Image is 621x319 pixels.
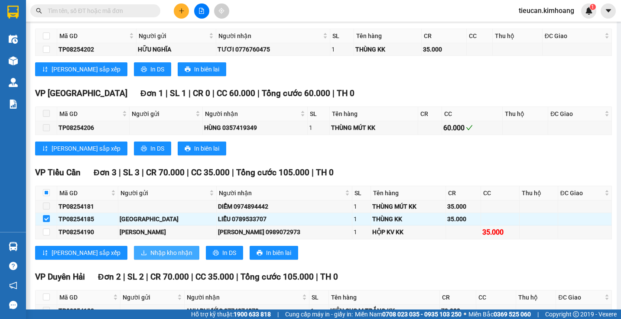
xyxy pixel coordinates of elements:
[605,7,612,15] span: caret-down
[146,272,148,282] span: |
[150,248,192,258] span: Nhập kho nhận
[127,272,144,282] span: SL 2
[232,168,234,177] span: |
[123,168,140,177] span: SL 3
[42,250,48,257] span: sort-ascending
[266,248,291,258] span: In biên lai
[309,290,328,305] th: SL
[257,250,263,257] span: printer
[591,4,594,10] span: 1
[354,202,369,211] div: 1
[98,272,121,282] span: Đơn 2
[52,248,120,258] span: [PERSON_NAME] sắp xếp
[234,311,271,318] strong: 1900 633 818
[139,31,208,41] span: Người gửi
[59,202,117,211] div: TP08254181
[59,214,117,224] div: TP08254185
[418,107,442,121] th: CR
[560,188,603,198] span: ĐC Giao
[57,226,118,239] td: TP08254190
[205,109,299,119] span: Người nhận
[9,281,17,290] span: notification
[52,144,120,153] span: [PERSON_NAME] sắp xếp
[59,109,120,119] span: Mã GD
[512,5,581,16] span: tieucan.kimhoang
[316,168,334,177] span: TH 0
[316,272,318,282] span: |
[262,88,330,98] span: Tổng cước 60.000
[585,7,593,15] img: icon-new-feature
[214,3,229,19] button: aim
[146,168,185,177] span: CR 70.000
[355,309,462,319] span: Miền Nam
[35,88,127,98] span: VP [GEOGRAPHIC_DATA]
[178,62,226,76] button: printerIn biên lai
[464,313,466,316] span: ⚪️
[520,186,558,200] th: Thu hộ
[447,202,479,211] div: 35.000
[150,272,189,282] span: CR 70.000
[9,35,18,44] img: warehouse-icon
[545,31,603,41] span: ĐC Giao
[9,100,18,109] img: solution-icon
[354,29,422,43] th: Tên hàng
[59,188,109,198] span: Mã GD
[352,186,371,200] th: SL
[134,142,171,155] button: printerIn DS
[482,227,518,238] div: 35.000
[9,301,17,309] span: message
[179,8,185,14] span: plus
[170,88,186,98] span: SL 1
[422,29,467,43] th: CR
[236,168,309,177] span: Tổng cước 105.000
[466,124,473,131] span: check
[57,305,120,317] td: TP08254183
[337,88,354,98] span: TH 0
[332,88,335,98] span: |
[134,246,199,260] button: downloadNhập kho nhận
[35,168,81,177] span: VP Tiểu Cần
[186,306,308,316] div: ANH PHƯỚC 0774874879
[120,188,208,198] span: Người gửi
[195,272,234,282] span: CC 35.000
[120,227,215,237] div: [PERSON_NAME]
[7,6,19,19] img: logo-vxr
[332,45,352,54] div: 1
[35,62,127,76] button: sort-ascending[PERSON_NAME] sắp xếp
[174,3,189,19] button: plus
[187,168,189,177] span: |
[150,144,164,153] span: In DS
[191,309,271,319] span: Hỗ trợ kỹ thuật:
[218,8,224,14] span: aim
[35,272,85,282] span: VP Duyên Hải
[213,250,219,257] span: printer
[9,262,17,270] span: question-circle
[57,121,130,135] td: TP08254206
[447,214,479,224] div: 35.000
[442,107,503,121] th: CC
[372,214,444,224] div: THÙNG KK
[212,88,215,98] span: |
[218,45,328,54] div: TƯƠI 0776760475
[285,309,353,319] span: Cung cấp máy in - giấy in:
[516,290,556,305] th: Thu hộ
[236,272,238,282] span: |
[42,66,48,73] span: sort-ascending
[329,290,440,305] th: Tên hàng
[204,123,306,132] div: HÙNG 0357419349
[138,45,215,54] div: HỮU NGHĨA
[382,311,462,318] strong: 0708 023 035 - 0935 103 250
[257,88,260,98] span: |
[59,31,127,41] span: Mã GD
[150,64,164,74] span: In DS
[59,227,117,237] div: TP08254190
[308,107,330,121] th: SL
[250,246,298,260] button: printerIn biên lai
[217,88,255,98] span: CC 60.000
[219,188,343,198] span: Người nhận
[355,45,420,54] div: THÙNG KK
[9,56,18,65] img: warehouse-icon
[57,213,118,226] td: TP08254185
[601,3,616,19] button: caret-down
[194,3,209,19] button: file-add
